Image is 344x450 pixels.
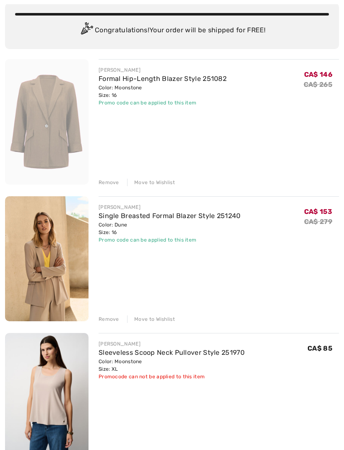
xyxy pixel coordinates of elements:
[15,22,329,39] div: Congratulations! Your order will be shipped for FREE!
[304,70,332,78] span: CA$ 146
[99,203,241,211] div: [PERSON_NAME]
[127,179,175,186] div: Move to Wishlist
[304,218,332,226] s: CA$ 279
[5,59,89,185] img: Formal Hip-Length Blazer Style 251082
[304,208,332,216] span: CA$ 153
[99,236,241,244] div: Promo code can be applied to this item
[5,196,89,322] img: Single Breasted Formal Blazer Style 251240
[99,99,227,107] div: Promo code can be applied to this item
[99,75,227,83] a: Formal Hip-Length Blazer Style 251082
[127,315,175,323] div: Move to Wishlist
[99,66,227,74] div: [PERSON_NAME]
[99,315,119,323] div: Remove
[99,84,227,99] div: Color: Moonstone Size: 16
[99,340,245,348] div: [PERSON_NAME]
[99,212,241,220] a: Single Breasted Formal Blazer Style 251240
[99,179,119,186] div: Remove
[308,344,332,352] span: CA$ 85
[304,81,332,88] s: CA$ 265
[99,373,245,380] div: Promocode can not be applied to this item
[99,221,241,236] div: Color: Dune Size: 16
[99,358,245,373] div: Color: Moonstone Size: XL
[99,349,245,356] a: Sleeveless Scoop Neck Pullover Style 251970
[78,22,95,39] img: Congratulation2.svg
